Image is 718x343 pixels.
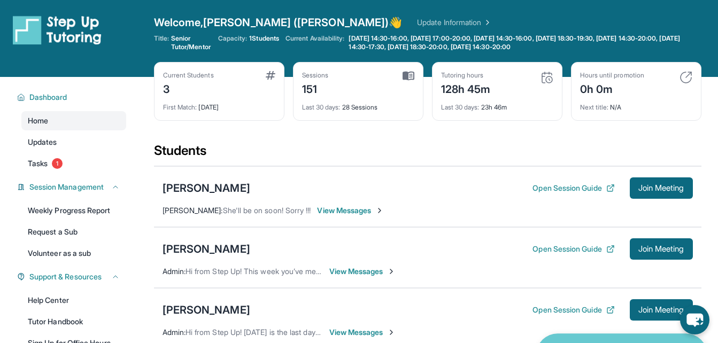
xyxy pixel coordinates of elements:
[29,92,67,103] span: Dashboard
[21,312,126,331] a: Tutor Handbook
[441,103,480,111] span: Last 30 days :
[375,206,384,215] img: Chevron-Right
[638,185,684,191] span: Join Meeting
[218,34,248,43] span: Capacity:
[580,97,692,112] div: N/A
[21,291,126,310] a: Help Center
[580,80,644,97] div: 0h 0m
[21,222,126,241] a: Request a Sub
[21,244,126,263] a: Volunteer as a sub
[186,267,552,276] span: Hi from Step Up! This week you’ve met for 0 minutes and this month you’ve met for 7 hours. Happy ...
[21,132,126,152] a: Updates
[680,71,692,84] img: card
[28,115,48,126] span: Home
[349,34,699,51] span: [DATE] 14:30-16:00, [DATE] 17:00-20:00, [DATE] 14:30-16:00, [DATE] 18:30-19:30, [DATE] 14:30-20:0...
[171,34,212,51] span: Senior Tutor/Mentor
[28,137,57,147] span: Updates
[302,80,329,97] div: 151
[28,158,48,169] span: Tasks
[163,206,223,215] span: [PERSON_NAME] :
[29,182,104,192] span: Session Management
[163,103,197,111] span: First Match :
[638,307,684,313] span: Join Meeting
[317,205,384,216] span: View Messages
[285,34,344,51] span: Current Availability:
[403,71,414,81] img: card
[630,299,693,321] button: Join Meeting
[441,97,553,112] div: 23h 46m
[163,80,214,97] div: 3
[25,182,120,192] button: Session Management
[21,201,126,220] a: Weekly Progress Report
[532,305,614,315] button: Open Session Guide
[163,267,186,276] span: Admin :
[302,103,341,111] span: Last 30 days :
[580,71,644,80] div: Hours until promotion
[532,183,614,193] button: Open Session Guide
[541,71,553,84] img: card
[25,92,120,103] button: Dashboard
[441,71,491,80] div: Tutoring hours
[154,142,701,166] div: Students
[52,158,63,169] span: 1
[387,328,396,337] img: Chevron-Right
[29,271,102,282] span: Support & Resources
[163,302,250,317] div: [PERSON_NAME]
[441,80,491,97] div: 128h 45m
[249,34,279,43] span: 1 Students
[223,206,311,215] span: She'll be on soon! Sorry !!!
[680,305,709,334] button: chat-button
[481,17,492,28] img: Chevron Right
[163,241,250,256] div: [PERSON_NAME]
[163,181,250,196] div: [PERSON_NAME]
[417,17,492,28] a: Update Information
[21,111,126,130] a: Home
[13,15,102,45] img: logo
[387,267,396,276] img: Chevron-Right
[346,34,701,51] a: [DATE] 14:30-16:00, [DATE] 17:00-20:00, [DATE] 14:30-16:00, [DATE] 18:30-19:30, [DATE] 14:30-20:0...
[630,238,693,260] button: Join Meeting
[154,15,403,30] span: Welcome, [PERSON_NAME] ([PERSON_NAME]) 👋
[163,97,275,112] div: [DATE]
[329,266,396,277] span: View Messages
[532,244,614,254] button: Open Session Guide
[266,71,275,80] img: card
[302,97,414,112] div: 28 Sessions
[302,71,329,80] div: Sessions
[21,154,126,173] a: Tasks1
[163,328,186,337] span: Admin :
[580,103,609,111] span: Next title :
[329,327,396,338] span: View Messages
[630,177,693,199] button: Join Meeting
[25,271,120,282] button: Support & Resources
[163,71,214,80] div: Current Students
[638,246,684,252] span: Join Meeting
[154,34,169,51] span: Title:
